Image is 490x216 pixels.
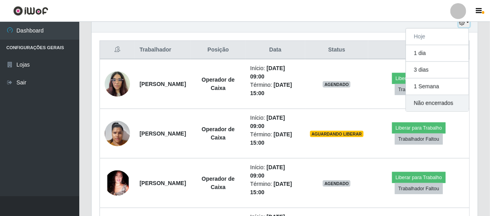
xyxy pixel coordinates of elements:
th: Data [245,41,305,59]
button: Trabalhador Faltou [395,183,443,194]
button: Trabalhador Faltou [395,134,443,145]
img: CoreUI Logo [13,6,48,16]
button: Liberar para Trabalho [392,172,446,183]
button: Não encerrados [406,95,469,111]
strong: [PERSON_NAME] [140,130,186,137]
strong: [PERSON_NAME] [140,81,186,87]
strong: Operador de Caixa [202,176,235,190]
strong: Operador de Caixa [202,126,235,141]
button: 1 Semana [406,78,469,95]
span: AGENDADO [323,81,350,88]
li: Início: [250,114,301,130]
strong: Operador de Caixa [202,76,235,91]
button: Liberar para Trabalho [392,122,446,134]
img: 1743385442240.jpeg [105,67,130,101]
button: Hoje [406,29,469,45]
th: Posição [191,41,245,59]
li: Término: [250,81,301,97]
img: 1724269488356.jpeg [105,117,130,150]
th: Trabalhador [135,41,191,59]
time: [DATE] 09:00 [250,115,285,129]
time: [DATE] 09:00 [250,65,285,80]
th: Status [305,41,368,59]
strong: [PERSON_NAME] [140,180,186,186]
button: 3 dias [406,62,469,78]
time: [DATE] 09:00 [250,164,285,179]
img: 1742864590571.jpeg [105,170,130,196]
button: Trabalhador Faltou [395,84,443,95]
li: Início: [250,163,301,180]
li: Término: [250,180,301,197]
th: Opções [368,41,470,59]
span: AGENDADO [323,180,350,187]
span: AGUARDANDO LIBERAR [310,131,364,137]
button: Liberar para Trabalho [392,73,446,84]
li: Início: [250,64,301,81]
button: 1 dia [406,45,469,62]
li: Término: [250,130,301,147]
